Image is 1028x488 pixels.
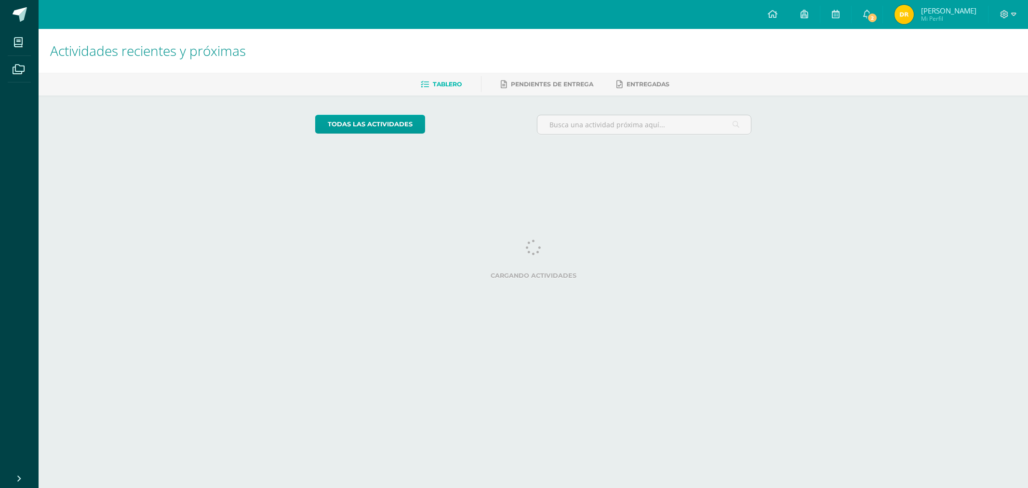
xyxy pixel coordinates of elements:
[627,81,669,88] span: Entregadas
[433,81,462,88] span: Tablero
[501,77,593,92] a: Pendientes de entrega
[50,41,246,60] span: Actividades recientes y próximas
[315,272,751,279] label: Cargando actividades
[537,115,751,134] input: Busca una actividad próxima aquí...
[921,14,976,23] span: Mi Perfil
[315,115,425,134] a: todas las Actividades
[894,5,914,24] img: ffc3e0d43af858570293a07d54ed4dbe.png
[867,13,878,23] span: 2
[421,77,462,92] a: Tablero
[616,77,669,92] a: Entregadas
[511,81,593,88] span: Pendientes de entrega
[921,6,976,15] span: [PERSON_NAME]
